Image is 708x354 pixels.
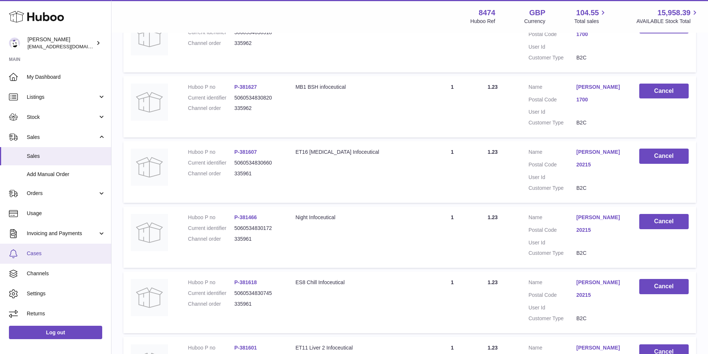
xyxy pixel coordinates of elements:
span: 15,958.39 [657,8,691,18]
strong: GBP [529,8,545,18]
span: Invoicing and Payments [27,230,98,237]
a: 15,958.39 AVAILABLE Stock Total [636,8,699,25]
dt: Customer Type [528,54,576,61]
dt: Customer Type [528,315,576,322]
dt: Name [528,84,576,92]
span: Sales [27,134,98,141]
a: 104.55 Total sales [574,8,607,25]
dt: Channel order [188,105,235,112]
dt: Customer Type [528,185,576,192]
dt: Postal Code [528,96,576,105]
dt: Current identifier [188,290,235,297]
dd: 335962 [234,105,281,112]
button: Cancel [639,149,689,164]
a: 20215 [576,227,624,234]
td: 1 [424,141,480,203]
span: 1.23 [488,345,498,351]
button: Cancel [639,279,689,294]
span: Returns [27,310,106,317]
div: Currency [524,18,546,25]
img: no-photo.jpg [131,279,168,316]
div: Night Infoceutical [295,214,417,221]
button: Cancel [639,84,689,99]
a: P-381607 [234,149,257,155]
span: 1.23 [488,279,498,285]
dt: User Id [528,239,576,246]
a: 20215 [576,161,624,168]
dd: 5060534830172 [234,225,281,232]
dd: 335961 [234,170,281,177]
span: 104.55 [576,8,599,18]
span: Total sales [574,18,607,25]
dt: User Id [528,174,576,181]
td: 1 [424,207,480,268]
div: [PERSON_NAME] [28,36,94,50]
dt: Name [528,344,576,353]
dt: User Id [528,108,576,116]
a: 1700 [576,96,624,103]
dt: Name [528,279,576,288]
div: ES8 Chill Infoceutical [295,279,417,286]
a: [PERSON_NAME] [576,149,624,156]
strong: 8474 [479,8,495,18]
a: P-381466 [234,214,257,220]
dt: Customer Type [528,119,576,126]
dt: Channel order [188,40,235,47]
span: My Dashboard [27,74,106,81]
dt: Postal Code [528,227,576,236]
dt: Channel order [188,236,235,243]
dd: B2C [576,185,624,192]
dt: Customer Type [528,250,576,257]
dd: 335962 [234,40,281,47]
dt: Name [528,149,576,157]
img: no-photo.jpg [131,214,168,251]
img: orders@neshealth.com [9,38,20,49]
a: 20215 [576,292,624,299]
a: [PERSON_NAME] [576,344,624,351]
a: 1700 [576,31,624,38]
div: Huboo Ref [471,18,495,25]
dd: B2C [576,119,624,126]
dt: Current identifier [188,94,235,101]
span: 1.23 [488,84,498,90]
a: P-381601 [234,345,257,351]
dt: Huboo P no [188,149,235,156]
dd: 335961 [234,236,281,243]
span: Add Manual Order [27,171,106,178]
a: P-381627 [234,84,257,90]
img: no-photo.jpg [131,18,168,55]
dt: User Id [528,43,576,51]
img: no-photo.jpg [131,149,168,186]
div: ET16 [MEDICAL_DATA] Infoceutical [295,149,417,156]
span: Sales [27,153,106,160]
span: 1.23 [488,149,498,155]
dt: Current identifier [188,159,235,166]
span: AVAILABLE Stock Total [636,18,699,25]
dd: 335961 [234,301,281,308]
span: 1.23 [488,214,498,220]
dt: User Id [528,304,576,311]
dt: Channel order [188,170,235,177]
div: ET11 Liver 2 Infoceutical [295,344,417,351]
a: P-381618 [234,279,257,285]
dt: Channel order [188,301,235,308]
dt: Postal Code [528,292,576,301]
td: 1 [424,76,480,138]
dt: Huboo P no [188,344,235,351]
a: [PERSON_NAME] [576,279,624,286]
span: Cases [27,250,106,257]
button: Cancel [639,214,689,229]
img: no-photo.jpg [131,84,168,121]
dt: Postal Code [528,161,576,170]
dt: Huboo P no [188,214,235,221]
dt: Postal Code [528,31,576,40]
span: Stock [27,114,98,121]
a: [PERSON_NAME] [576,214,624,221]
dd: B2C [576,315,624,322]
dt: Name [528,214,576,223]
span: Channels [27,270,106,277]
dd: B2C [576,54,624,61]
span: Settings [27,290,106,297]
a: Log out [9,326,102,339]
span: Usage [27,210,106,217]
